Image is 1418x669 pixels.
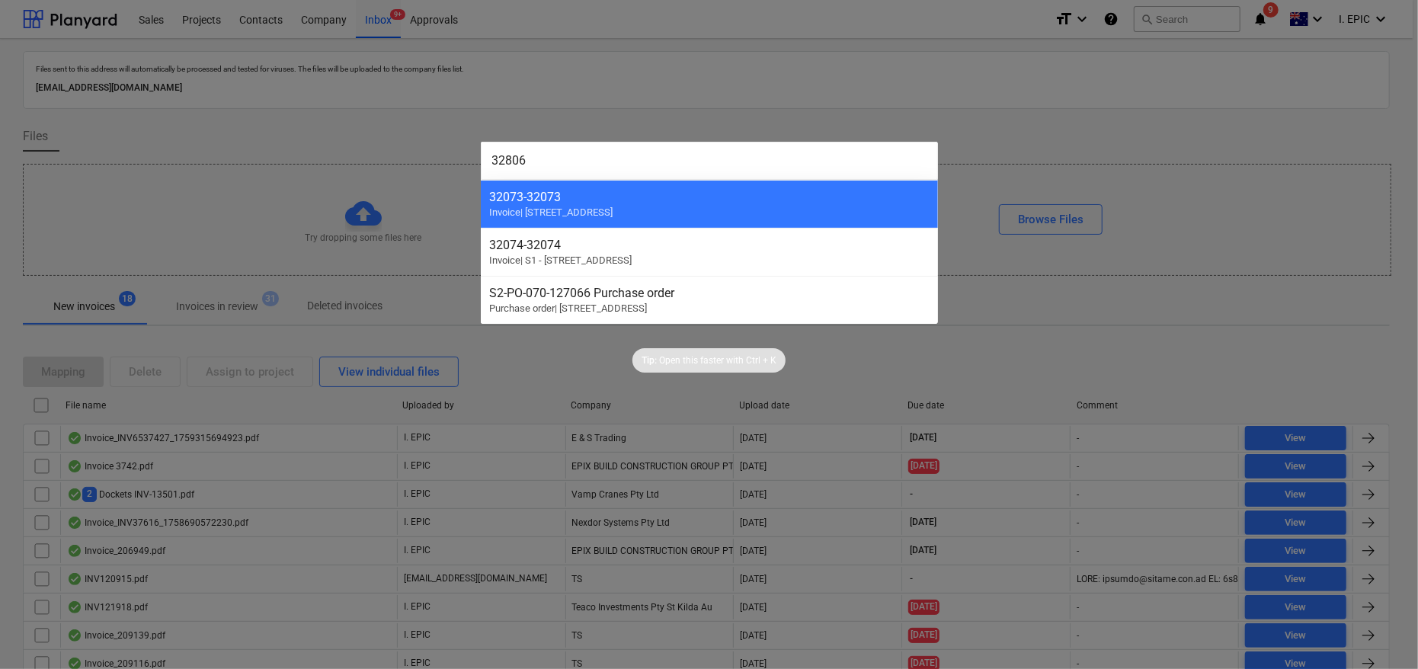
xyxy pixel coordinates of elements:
div: S2-PO-070-127066 Purchase orderPurchase order| [STREET_ADDRESS] [481,276,938,324]
input: Search for projects, articles, contracts, Claims, subcontractors... [481,142,938,180]
div: 32073 - 32073 [490,190,929,204]
div: S2-PO-070 - 127066 Purchase order [490,286,929,300]
span: Purchase order | [STREET_ADDRESS] [490,302,648,314]
div: 32074 - 32074 [490,238,929,252]
p: Tip: [642,354,657,367]
div: Tip:Open this faster withCtrl + K [632,348,786,373]
p: Ctrl + K [746,354,776,367]
div: 32074-32074Invoice| S1 - [STREET_ADDRESS] [481,228,938,276]
span: Invoice | S1 - [STREET_ADDRESS] [490,254,632,266]
div: 32073-32073Invoice| [STREET_ADDRESS] [481,180,938,228]
span: Invoice | [STREET_ADDRESS] [490,206,613,218]
p: Open this faster with [659,354,744,367]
